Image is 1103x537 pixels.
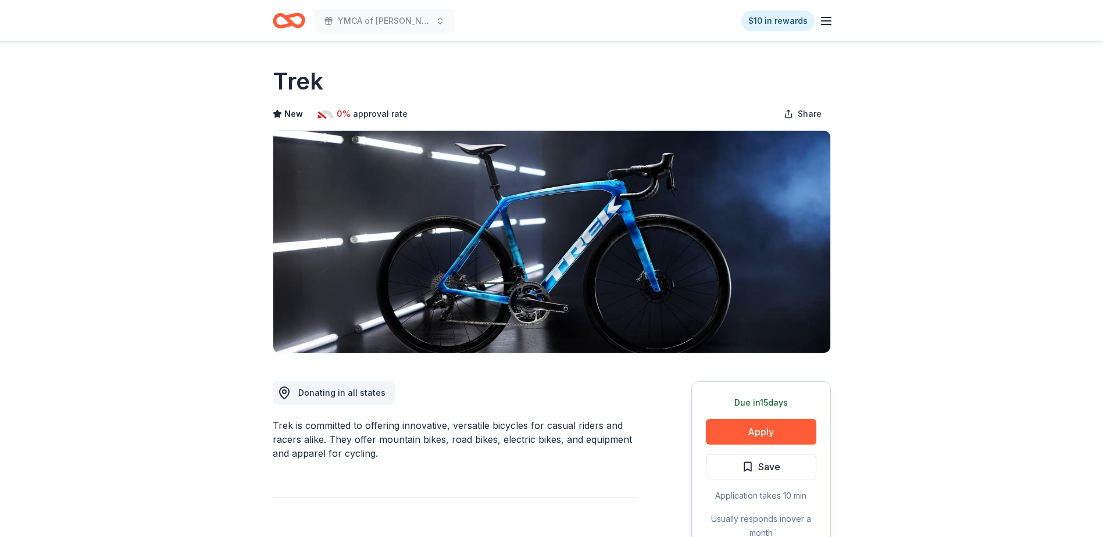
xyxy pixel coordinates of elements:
[273,65,323,98] h1: Trek
[273,131,830,353] img: Image for Trek
[273,418,636,460] div: Trek is committed to offering innovative, versatile bicycles for casual riders and racers alike. ...
[741,10,815,31] a: $10 in rewards
[298,388,385,398] span: Donating in all states
[706,489,816,503] div: Application takes 10 min
[353,107,408,121] span: approval rate
[706,454,816,479] button: Save
[337,107,351,121] span: 0%
[284,107,303,121] span: New
[758,459,780,474] span: Save
[706,396,816,410] div: Due in 15 days
[273,7,305,34] a: Home
[774,102,831,126] button: Share
[315,9,454,33] button: YMCA of [PERSON_NAME] Annual Charity Auction
[706,419,816,445] button: Apply
[338,14,431,28] span: YMCA of [PERSON_NAME] Annual Charity Auction
[798,107,822,121] span: Share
